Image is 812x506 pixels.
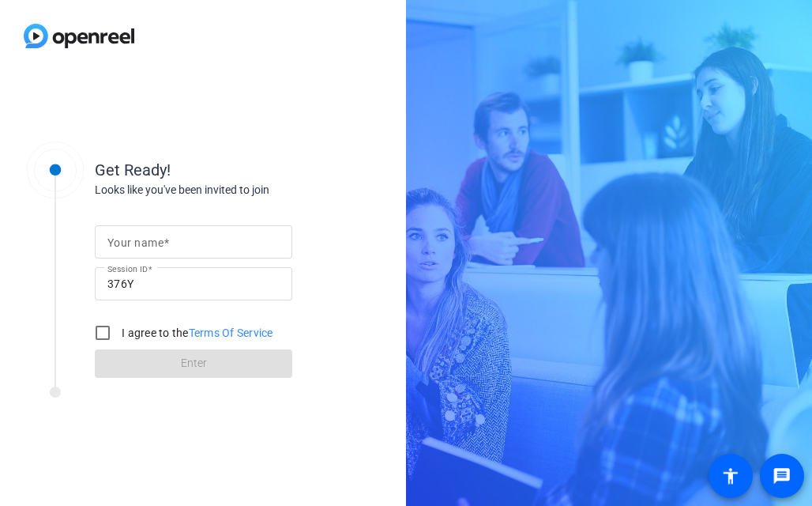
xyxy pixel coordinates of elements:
[773,466,791,485] mat-icon: message
[107,236,164,249] mat-label: Your name
[107,264,148,274] mat-label: Session ID
[95,158,411,182] div: Get Ready!
[721,466,740,485] mat-icon: accessibility
[95,182,411,198] div: Looks like you've been invited to join
[118,325,273,341] label: I agree to the
[189,327,273,339] a: Terms Of Service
